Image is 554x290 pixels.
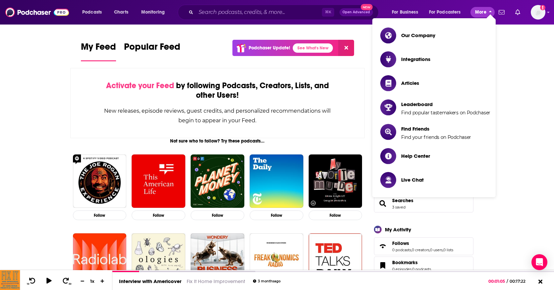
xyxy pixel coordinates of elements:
button: close menu [470,7,495,18]
img: TED Talks Daily [309,233,362,287]
input: Search podcasts, credits, & more... [196,7,322,18]
p: Podchaser Update! [249,45,290,51]
span: / [507,279,508,284]
span: Activate your Feed [106,81,174,90]
a: Bookmarks [376,261,390,270]
span: Searches [374,195,473,212]
div: Open Intercom Messenger [531,254,547,270]
img: User Profile [531,5,545,20]
img: Ologies with Alie Ward [132,233,185,287]
span: Bookmarks [392,260,418,265]
span: Help Center [401,153,430,159]
img: Planet Money [191,154,244,208]
button: Show profile menu [531,5,545,20]
img: Radiolab [73,233,127,287]
a: 0 podcasts [392,248,411,252]
span: Follows [374,237,473,255]
span: ⌘ K [322,8,334,17]
button: Open AdvancedNew [339,8,373,16]
button: Follow [132,210,185,220]
a: 0 podcasts [412,267,431,271]
a: 0 creators [412,248,429,252]
span: Podcasts [82,8,102,17]
span: For Business [392,8,418,17]
span: Our Company [401,32,435,38]
span: Bookmarks [374,257,473,274]
span: , [429,248,430,252]
div: New releases, episode reviews, guest credits, and personalized recommendations will begin to appe... [104,106,332,125]
div: 1 x [87,278,98,284]
span: Live Chat [401,177,424,183]
a: Charts [110,7,132,18]
div: Search podcasts, credits, & more... [184,5,385,20]
a: My Feed [81,41,116,61]
a: 0 users [430,248,443,252]
button: open menu [387,7,426,18]
a: 3 saved [392,205,405,209]
span: Follows [392,240,409,246]
span: For Podcasters [429,8,461,17]
a: See What's New [293,43,333,53]
img: Podchaser - Follow, Share and Rate Podcasts [5,6,69,19]
img: The Joe Rogan Experience [73,154,127,208]
a: Searches [376,199,390,208]
span: New [361,4,373,10]
a: Follows [376,242,390,251]
a: Bookmarks [392,260,431,265]
a: 0 lists [443,248,453,252]
a: Popular Feed [124,41,180,61]
span: Popular Feed [124,41,180,56]
svg: Add a profile image [540,5,545,10]
span: 30 [69,283,71,285]
button: open menu [425,7,470,18]
a: Interview with Americover [119,278,181,284]
button: open menu [137,7,173,18]
a: Follows [392,240,453,246]
span: 00:01:05 [488,279,507,284]
div: Not sure who to follow? Try these podcasts... [70,138,365,144]
span: Find your friends on Podchaser [401,134,471,140]
span: Charts [114,8,128,17]
img: This American Life [132,154,185,208]
div: My Activity [385,226,411,233]
span: 00:17:22 [508,279,532,284]
span: Open Advanced [342,11,370,14]
img: Business Wars [191,233,244,287]
span: More [475,8,486,17]
span: Leaderboard [401,101,490,107]
button: Follow [191,210,244,220]
button: open menu [78,7,110,18]
span: 10 [27,283,29,285]
span: Find Friends [401,126,471,132]
span: My Feed [81,41,116,56]
span: Integrations [401,56,430,62]
div: by following Podcasts, Creators, Lists, and other Users! [104,81,332,100]
button: Follow [250,210,303,220]
button: 30 [60,277,73,285]
span: Articles [401,80,419,86]
span: Logged in as billthrelkeld [531,5,545,20]
a: Show notifications dropdown [513,7,523,18]
button: Follow [73,210,127,220]
img: My Favorite Murder with Karen Kilgariff and Georgia Hardstark [309,154,362,208]
a: Fix It Home Improvement [187,278,245,284]
a: Show notifications dropdown [496,7,507,18]
a: 0 episodes [392,267,411,271]
div: 3 months ago [253,279,280,283]
span: Find popular tastemakers on Podchaser [401,110,490,116]
button: Follow [309,210,362,220]
a: The Daily [250,154,303,208]
span: Monitoring [141,8,165,17]
img: Freakonomics Radio [250,233,303,287]
button: 10 [26,277,38,285]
